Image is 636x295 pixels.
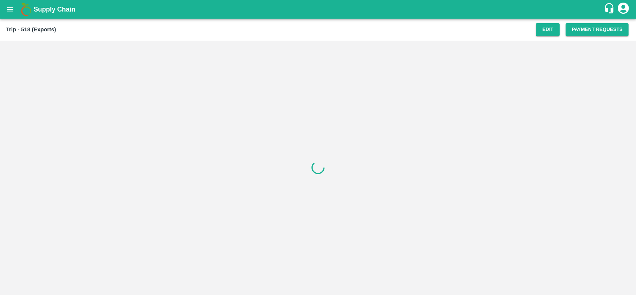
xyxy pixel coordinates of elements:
[566,23,629,36] button: Payment Requests
[604,3,617,16] div: customer-support
[536,23,560,36] button: Edit
[1,1,19,18] button: open drawer
[617,1,630,17] div: account of current user
[19,2,34,17] img: logo
[34,4,604,15] a: Supply Chain
[34,6,75,13] b: Supply Chain
[6,26,56,32] b: Trip - 518 (Exports)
